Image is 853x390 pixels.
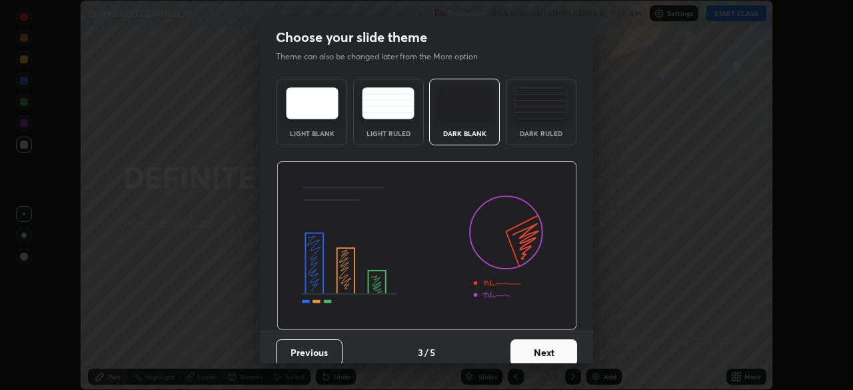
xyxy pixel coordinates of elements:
img: lightRuledTheme.5fabf969.svg [362,87,415,119]
button: Next [510,339,577,366]
div: Dark Blank [438,130,491,137]
div: Light Blank [285,130,339,137]
p: Theme can also be changed later from the More option [276,51,492,63]
h2: Choose your slide theme [276,29,427,46]
div: Dark Ruled [514,130,568,137]
h4: 5 [430,345,435,359]
img: darkTheme.f0cc69e5.svg [438,87,491,119]
div: Light Ruled [362,130,415,137]
img: lightTheme.e5ed3b09.svg [286,87,339,119]
button: Previous [276,339,343,366]
h4: / [425,345,428,359]
h4: 3 [418,345,423,359]
img: darkRuledTheme.de295e13.svg [514,87,567,119]
img: darkThemeBanner.d06ce4a2.svg [277,161,577,331]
